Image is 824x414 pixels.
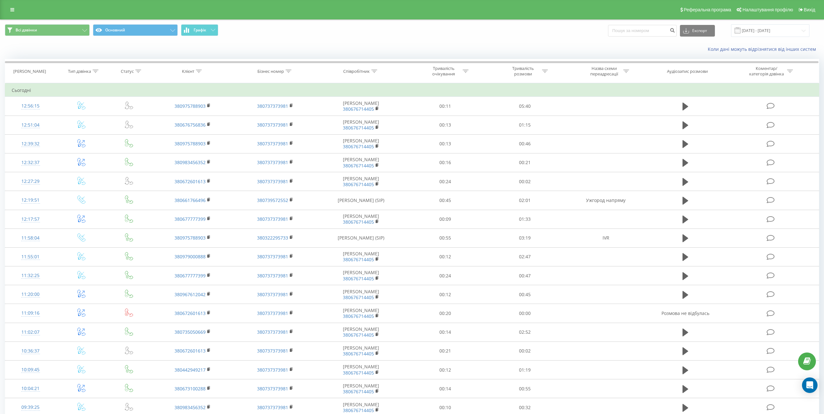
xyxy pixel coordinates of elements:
button: Експорт [680,25,715,37]
a: 380676714405 [343,162,374,169]
div: 11:55:01 [12,251,50,263]
td: [PERSON_NAME] [317,361,406,379]
div: 12:27:29 [12,175,50,188]
a: 380676714405 [343,143,374,150]
a: 380983456352 [175,159,206,165]
td: 00:14 [406,323,485,341]
a: 380967612042 [175,291,206,297]
a: 380739572552 [257,197,288,203]
input: Пошук за номером [608,25,677,37]
div: 12:51:04 [12,119,50,131]
a: 380979000888 [175,253,206,260]
div: Open Intercom Messenger [802,377,818,393]
td: 00:21 [485,153,564,172]
a: 380676714405 [343,332,374,338]
a: 380737373981 [257,404,288,410]
a: 380676714405 [343,181,374,187]
a: 380676714405 [343,351,374,357]
div: 12:56:15 [12,100,50,112]
a: 380983456352 [175,404,206,410]
a: 380676714405 [343,294,374,300]
td: Ужгород напряму [564,191,647,210]
a: 380737373981 [257,367,288,373]
div: Назва схеми переадресації [587,66,622,77]
td: [PERSON_NAME] [317,134,406,153]
a: 380676714405 [343,313,374,319]
td: 00:00 [485,304,564,323]
td: 00:20 [406,304,485,323]
td: [PERSON_NAME] [317,116,406,134]
a: 380676714405 [343,106,374,112]
a: 380737373981 [257,159,288,165]
td: 00:21 [406,341,485,360]
div: 12:17:57 [12,213,50,226]
div: Тривалість розмови [506,66,540,77]
div: 12:19:51 [12,194,50,207]
td: [PERSON_NAME] [317,153,406,172]
a: 380661766496 [175,197,206,203]
a: 380442949217 [175,367,206,373]
td: [PERSON_NAME] [317,210,406,229]
td: 00:13 [406,116,485,134]
div: 10:36:37 [12,345,50,357]
a: 380676756836 [175,122,206,128]
td: 00:16 [406,153,485,172]
td: [PERSON_NAME] [317,323,406,341]
span: Всі дзвінки [16,28,37,33]
td: 02:47 [485,247,564,266]
div: Тип дзвінка [68,69,91,74]
td: 00:12 [406,361,485,379]
td: [PERSON_NAME] [317,247,406,266]
button: Графік [181,24,218,36]
td: [PERSON_NAME] [317,266,406,285]
td: 00:12 [406,285,485,304]
a: 380975788903 [175,140,206,147]
td: 00:24 [406,266,485,285]
td: 01:19 [485,361,564,379]
td: 00:14 [406,379,485,398]
div: 11:20:00 [12,288,50,301]
a: 380677777399 [175,216,206,222]
a: 380737373981 [257,348,288,354]
div: 10:09:45 [12,364,50,376]
div: 11:02:07 [12,326,50,339]
td: 00:02 [485,341,564,360]
td: 00:24 [406,172,485,191]
a: 380672601613 [175,348,206,354]
td: 00:55 [485,379,564,398]
td: 00:02 [485,172,564,191]
a: 380737373981 [257,253,288,260]
a: 380673100288 [175,386,206,392]
td: [PERSON_NAME] [317,172,406,191]
a: 380676714405 [343,256,374,263]
td: 00:55 [406,229,485,247]
div: Коментар/категорія дзвінка [748,66,785,77]
a: 380737373981 [257,122,288,128]
span: Реферальна програма [684,7,731,12]
div: Тривалість очікування [426,66,461,77]
td: 00:11 [406,97,485,116]
td: [PERSON_NAME] [317,379,406,398]
td: 03:19 [485,229,564,247]
span: Вихід [804,7,815,12]
td: 00:47 [485,266,564,285]
td: 00:13 [406,134,485,153]
div: 12:39:32 [12,138,50,150]
a: 380737373981 [257,178,288,185]
td: [PERSON_NAME] [317,341,406,360]
a: 380975788903 [175,235,206,241]
td: 00:09 [406,210,485,229]
td: 01:15 [485,116,564,134]
a: 380975788903 [175,103,206,109]
a: 380737373981 [257,103,288,109]
td: 02:01 [485,191,564,210]
div: Статус [121,69,134,74]
a: 380676714405 [343,125,374,131]
a: 380737373981 [257,216,288,222]
a: 380735050669 [175,329,206,335]
div: Аудіозапис розмови [667,69,708,74]
td: 01:33 [485,210,564,229]
a: 380322295733 [257,235,288,241]
a: 380737373981 [257,291,288,297]
button: Всі дзвінки [5,24,90,36]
